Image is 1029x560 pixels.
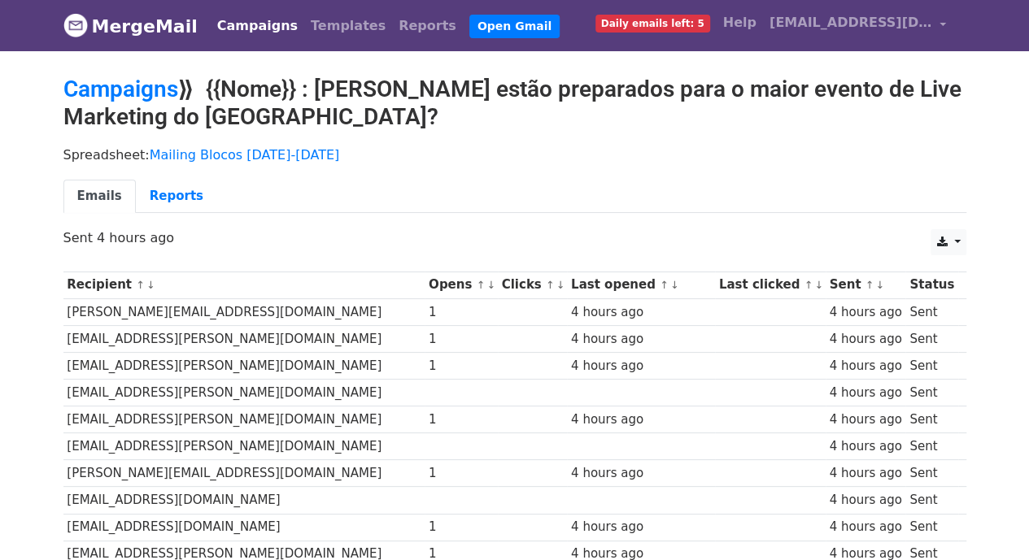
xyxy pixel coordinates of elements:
[829,384,901,402] div: 4 hours ago
[429,518,494,536] div: 1
[392,10,463,42] a: Reports
[304,10,392,42] a: Templates
[429,464,494,483] div: 1
[486,279,495,291] a: ↓
[814,279,823,291] a: ↓
[763,7,953,45] a: [EMAIL_ADDRESS][DOMAIN_NAME]
[905,487,957,514] td: Sent
[571,464,711,483] div: 4 hours ago
[63,487,425,514] td: [EMAIL_ADDRESS][DOMAIN_NAME]
[905,406,957,433] td: Sent
[136,279,145,291] a: ↑
[875,279,884,291] a: ↓
[826,271,906,298] th: Sent
[429,357,494,376] div: 1
[63,76,966,130] h2: ⟫ {{Nome}} : [PERSON_NAME] estão preparados para o maior evento de Live Marketing do [GEOGRAPHIC_...
[556,279,565,291] a: ↓
[498,271,567,298] th: Clicks
[829,303,901,322] div: 4 hours ago
[429,330,494,349] div: 1
[770,13,932,33] span: [EMAIL_ADDRESS][DOMAIN_NAME]
[715,271,826,298] th: Last clicked
[804,279,813,291] a: ↑
[63,146,966,163] p: Spreadsheet:
[429,303,494,322] div: 1
[150,147,340,163] a: Mailing Blocos [DATE]-[DATE]
[829,437,901,456] div: 4 hours ago
[948,482,1029,560] div: Widget de chat
[829,518,901,536] div: 4 hours ago
[589,7,717,39] a: Daily emails left: 5
[63,352,425,379] td: [EMAIL_ADDRESS][PERSON_NAME][DOMAIN_NAME]
[905,325,957,352] td: Sent
[660,279,669,291] a: ↑
[905,352,957,379] td: Sent
[905,514,957,540] td: Sent
[829,410,901,429] div: 4 hours ago
[905,433,957,460] td: Sent
[63,180,136,213] a: Emails
[63,271,425,298] th: Recipient
[63,433,425,460] td: [EMAIL_ADDRESS][PERSON_NAME][DOMAIN_NAME]
[829,357,901,376] div: 4 hours ago
[717,7,763,39] a: Help
[567,271,715,298] th: Last opened
[829,491,901,510] div: 4 hours ago
[146,279,155,291] a: ↓
[63,380,425,406] td: [EMAIL_ADDRESS][PERSON_NAME][DOMAIN_NAME]
[571,303,711,322] div: 4 hours ago
[865,279,874,291] a: ↑
[63,460,425,487] td: [PERSON_NAME][EMAIL_ADDRESS][DOMAIN_NAME]
[546,279,555,291] a: ↑
[595,15,710,33] span: Daily emails left: 5
[829,330,901,349] div: 4 hours ago
[905,271,957,298] th: Status
[905,380,957,406] td: Sent
[63,298,425,325] td: [PERSON_NAME][EMAIL_ADDRESS][DOMAIN_NAME]
[571,518,711,536] div: 4 hours ago
[829,464,901,483] div: 4 hours ago
[63,406,425,433] td: [EMAIL_ADDRESS][PERSON_NAME][DOMAIN_NAME]
[63,325,425,352] td: [EMAIL_ADDRESS][PERSON_NAME][DOMAIN_NAME]
[211,10,304,42] a: Campaigns
[63,76,178,102] a: Campaigns
[670,279,679,291] a: ↓
[136,180,217,213] a: Reports
[63,9,198,43] a: MergeMail
[425,271,498,298] th: Opens
[63,13,88,37] img: MergeMail logo
[571,410,711,429] div: 4 hours ago
[429,410,494,429] div: 1
[571,330,711,349] div: 4 hours ago
[63,229,966,246] p: Sent 4 hours ago
[477,279,486,291] a: ↑
[63,514,425,540] td: [EMAIL_ADDRESS][DOMAIN_NAME]
[905,460,957,487] td: Sent
[948,482,1029,560] iframe: Chat Widget
[905,298,957,325] td: Sent
[571,357,711,376] div: 4 hours ago
[469,15,560,38] a: Open Gmail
